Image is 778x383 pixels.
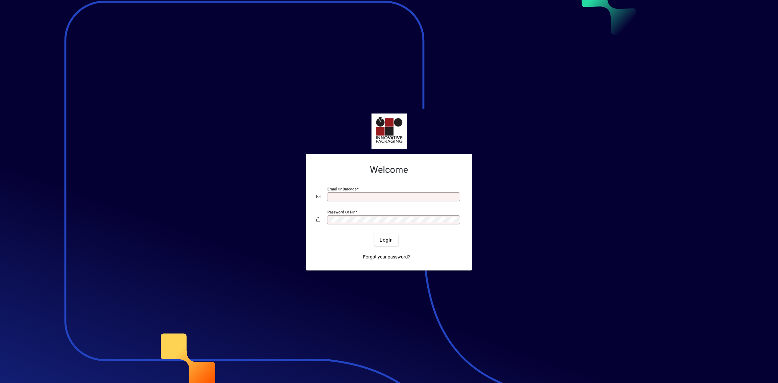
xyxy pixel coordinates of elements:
[327,187,357,191] mat-label: Email or Barcode
[360,251,413,263] a: Forgot your password?
[374,234,398,246] button: Login
[380,237,393,244] span: Login
[363,254,410,260] span: Forgot your password?
[316,164,462,175] h2: Welcome
[327,210,355,214] mat-label: Password or Pin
